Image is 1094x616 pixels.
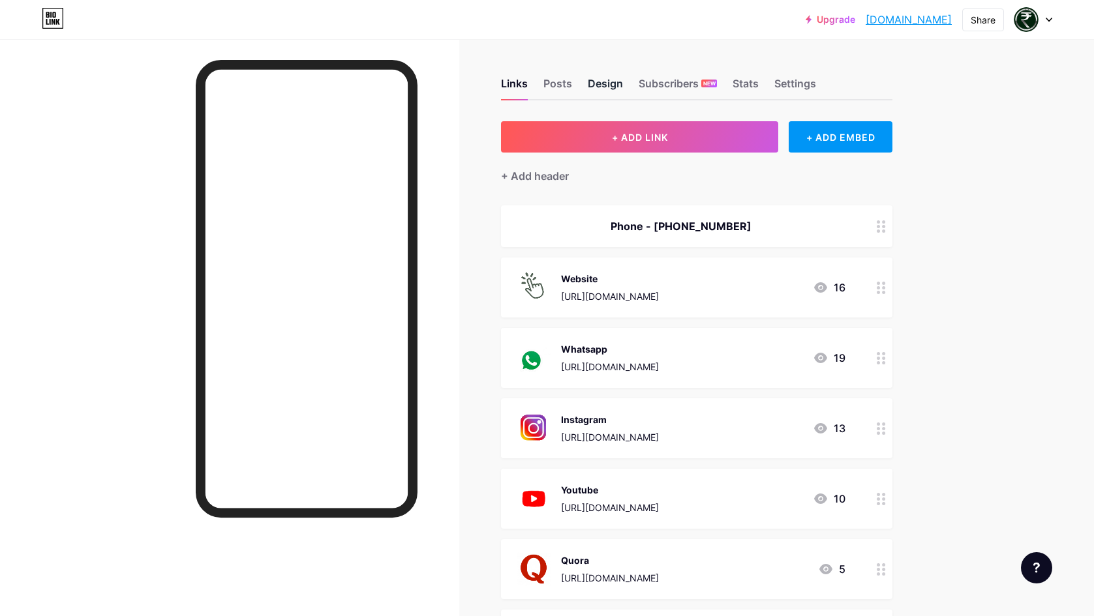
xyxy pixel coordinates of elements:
[501,76,528,99] div: Links
[517,341,551,375] img: Whatsapp
[517,552,551,586] img: Quora
[774,76,816,99] div: Settings
[561,342,659,356] div: Whatsapp
[813,350,845,366] div: 19
[561,501,659,514] div: [URL][DOMAIN_NAME]
[501,168,569,184] div: + Add header
[517,482,551,516] img: Youtube
[543,76,572,99] div: Posts
[561,413,659,426] div: Instagram
[789,121,892,153] div: + ADD EMBED
[561,430,659,444] div: [URL][DOMAIN_NAME]
[813,280,845,295] div: 16
[866,12,952,27] a: [DOMAIN_NAME]
[813,420,845,436] div: 13
[703,80,716,87] span: NEW
[813,491,845,506] div: 10
[588,76,623,99] div: Design
[561,360,659,374] div: [URL][DOMAIN_NAME]
[561,571,659,585] div: [URL][DOMAIN_NAME]
[733,76,759,99] div: Stats
[561,483,659,497] div: Youtube
[818,561,845,577] div: 5
[971,13,995,27] div: Share
[501,121,778,153] button: + ADD LINK
[561,272,659,286] div: Website
[639,76,717,99] div: Subscribers
[1014,7,1039,32] img: moneymanrahul
[612,132,668,143] span: + ADD LINK
[517,411,551,445] img: Instagram
[517,218,845,234] div: Phone - [PHONE_NUMBER]
[561,553,659,567] div: Quora
[806,14,855,25] a: Upgrade
[561,289,659,303] div: [URL][DOMAIN_NAME]
[517,271,551,304] img: Website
